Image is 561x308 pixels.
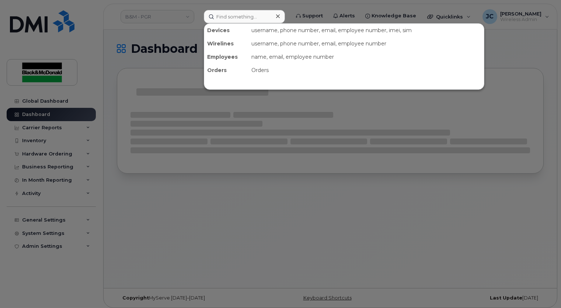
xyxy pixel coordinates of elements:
div: username, phone number, email, employee number, imei, sim [248,24,484,37]
div: Devices [204,24,248,37]
div: username, phone number, email, employee number [248,37,484,50]
div: Wirelines [204,37,248,50]
div: Employees [204,50,248,64]
div: Orders [204,64,248,77]
div: Orders [248,64,484,77]
div: name, email, employee number [248,50,484,64]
